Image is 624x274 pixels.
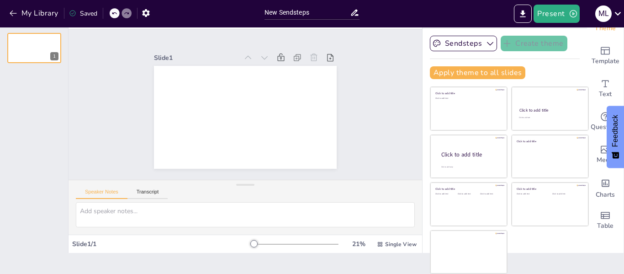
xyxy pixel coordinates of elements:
div: Add charts and graphs [587,171,624,204]
div: Add images, graphics, shapes or video [587,138,624,171]
span: Template [592,56,619,66]
span: Theme [595,23,616,33]
div: Click to add title [435,187,501,191]
div: 1 [50,52,58,60]
span: Media [597,155,614,165]
div: Click to add title [517,187,582,191]
div: Add a table [587,204,624,237]
div: Click to add text [519,117,580,119]
div: Click to add text [480,193,501,195]
div: Add ready made slides [587,39,624,72]
div: Click to add text [435,193,456,195]
div: Click to add text [458,193,478,195]
button: m l [595,5,612,23]
button: Create theme [501,36,567,51]
button: Apply theme to all slides [430,66,525,79]
span: Feedback [611,115,619,147]
span: Text [599,89,612,99]
div: Click to add text [517,193,545,195]
div: Slide 1 / 1 [72,240,251,248]
div: Click to add title [517,139,582,143]
div: Saved [69,9,97,18]
span: Charts [596,190,615,200]
button: Speaker Notes [76,189,127,199]
span: Questions [591,122,620,132]
div: Click to add text [435,97,501,100]
div: Click to add text [552,193,581,195]
span: Table [597,221,613,231]
button: Sendsteps [430,36,497,51]
div: Add text boxes [587,72,624,105]
div: Click to add body [441,166,499,168]
button: Feedback - Show survey [607,106,624,168]
button: My Library [7,6,62,21]
div: Click to add title [519,107,580,113]
button: Export to PowerPoint [514,5,532,23]
div: 21 % [348,240,370,248]
button: Present [534,5,579,23]
div: Get real-time input from your audience [587,105,624,138]
input: Insert title [264,6,350,19]
span: Single View [385,241,417,248]
div: Click to add title [435,91,501,95]
div: Slide 1 [154,54,238,62]
button: Transcript [127,189,168,199]
div: m l [595,5,612,22]
div: Click to add title [441,151,500,159]
div: 1 [7,33,61,63]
